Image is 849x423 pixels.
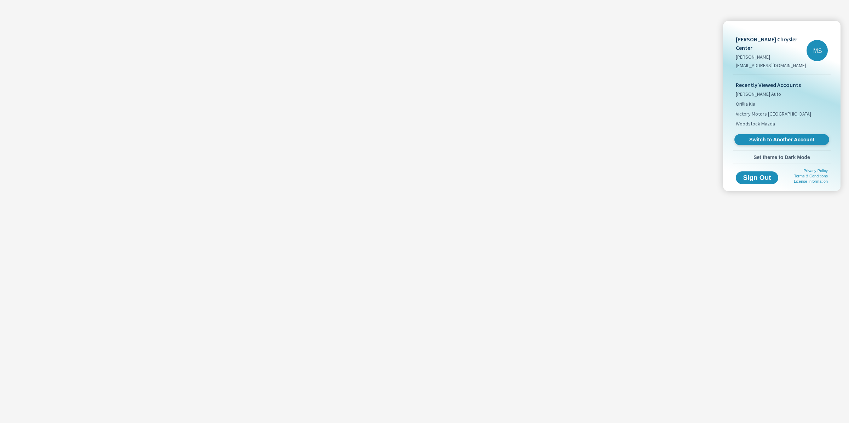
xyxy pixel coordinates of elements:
[733,151,831,164] button: Set theme to Dark Mode
[741,175,773,181] span: Sign Out
[734,134,829,145] a: Switch to Another Account
[738,136,825,143] span: Switch to Another Account
[736,171,778,184] button: Sign Out
[736,154,828,160] span: Set theme to Dark Mode
[736,110,811,117] span: Victory Motors [GEOGRAPHIC_DATA]
[804,169,828,173] a: Privacy Policy
[794,174,828,178] a: Terms & Conditions
[736,35,807,52] p: [PERSON_NAME] Chrysler Center
[736,120,775,127] span: Woodstock Mazda
[794,179,828,183] a: License Information
[736,53,807,60] p: [PERSON_NAME]
[736,90,781,98] span: [PERSON_NAME] Auto
[736,100,755,107] span: Orillia Kia
[736,81,828,89] p: Recently Viewed Accounts
[736,62,807,69] p: [EMAIL_ADDRESS][DOMAIN_NAME]
[807,40,828,61] div: MS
